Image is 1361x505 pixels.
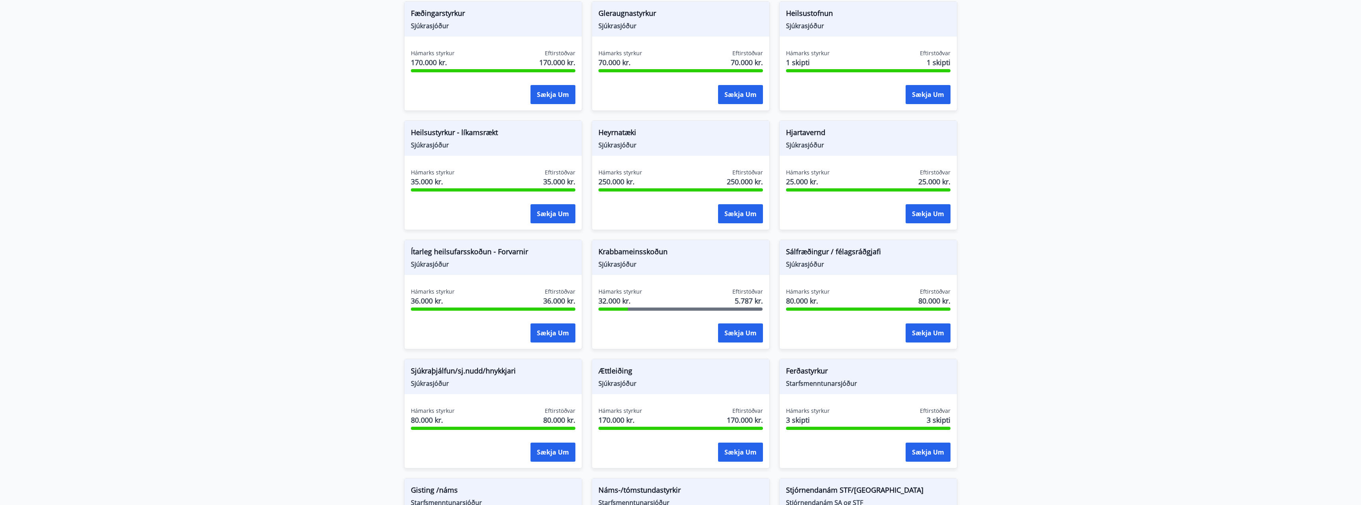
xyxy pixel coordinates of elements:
span: Eftirstöðvar [545,49,575,57]
span: 250.000 kr. [727,176,763,187]
span: Hjartavernd [786,127,951,141]
button: Sækja um [906,443,951,462]
span: Sjúkrasjóður [411,141,575,149]
span: Heyrnatæki [598,127,763,141]
span: 36.000 kr. [543,296,575,306]
button: Sækja um [906,85,951,104]
span: Eftirstöðvar [732,168,763,176]
span: Eftirstöðvar [545,168,575,176]
span: Fæðingarstyrkur [411,8,575,21]
span: Hámarks styrkur [786,288,830,296]
span: 3 skipti [927,415,951,425]
span: 80.000 kr. [786,296,830,306]
span: Gleraugnastyrkur [598,8,763,21]
span: Náms-/tómstundastyrkir [598,485,763,498]
span: 170.000 kr. [727,415,763,425]
span: 25.000 kr. [786,176,830,187]
span: 5.787 kr. [735,296,763,306]
button: Sækja um [530,85,575,104]
span: 70.000 kr. [731,57,763,68]
span: 3 skipti [786,415,830,425]
span: 80.000 kr. [411,415,455,425]
button: Sækja um [530,443,575,462]
span: Sjúkrasjóður [411,260,575,269]
span: 35.000 kr. [543,176,575,187]
span: 250.000 kr. [598,176,642,187]
span: Sálfræðingur / félagsráðgjafi [786,246,951,260]
span: Eftirstöðvar [545,407,575,415]
span: Eftirstöðvar [920,49,951,57]
span: Hámarks styrkur [598,288,642,296]
span: Eftirstöðvar [920,168,951,176]
button: Sækja um [718,204,763,223]
span: 35.000 kr. [411,176,455,187]
span: Sjúkrasjóður [411,21,575,30]
button: Sækja um [718,323,763,342]
span: 170.000 kr. [598,415,642,425]
span: Sjúkrasjóður [786,21,951,30]
span: Sjúkrasjóður [411,379,575,388]
span: Eftirstöðvar [920,407,951,415]
span: Hámarks styrkur [411,407,455,415]
span: Ferðastyrkur [786,366,951,379]
button: Sækja um [906,204,951,223]
span: Hámarks styrkur [786,49,830,57]
button: Sækja um [906,323,951,342]
span: Sjúkrasjóður [598,21,763,30]
span: Hámarks styrkur [598,407,642,415]
span: Ættleiðing [598,366,763,379]
span: 170.000 kr. [411,57,455,68]
span: 170.000 kr. [539,57,575,68]
span: Stjórnendanám STF/[GEOGRAPHIC_DATA] [786,485,951,498]
span: Hámarks styrkur [411,49,455,57]
span: 70.000 kr. [598,57,642,68]
span: Krabbameinsskoðun [598,246,763,260]
span: Eftirstöðvar [732,288,763,296]
span: Sjúkrasjóður [598,379,763,388]
span: Eftirstöðvar [545,288,575,296]
span: Eftirstöðvar [732,407,763,415]
span: 25.000 kr. [918,176,951,187]
button: Sækja um [530,204,575,223]
span: Eftirstöðvar [732,49,763,57]
span: Sjúkrasjóður [598,260,763,269]
button: Sækja um [718,443,763,462]
span: Starfsmenntunarsjóður [786,379,951,388]
span: Hámarks styrkur [598,168,642,176]
span: Eftirstöðvar [920,288,951,296]
span: Hámarks styrkur [598,49,642,57]
button: Sækja um [718,85,763,104]
span: Sjúkrasjóður [786,260,951,269]
span: 80.000 kr. [543,415,575,425]
span: Hámarks styrkur [786,168,830,176]
span: 32.000 kr. [598,296,642,306]
span: Hámarks styrkur [411,288,455,296]
button: Sækja um [530,323,575,342]
span: Ítarleg heilsufarsskoðun - Forvarnir [411,246,575,260]
span: Sjúkraþjálfun/sj.nudd/hnykkjari [411,366,575,379]
span: 1 skipti [786,57,830,68]
span: 1 skipti [927,57,951,68]
span: Hámarks styrkur [786,407,830,415]
span: Sjúkrasjóður [786,141,951,149]
span: Hámarks styrkur [411,168,455,176]
span: Heilsustofnun [786,8,951,21]
span: Sjúkrasjóður [598,141,763,149]
span: 80.000 kr. [918,296,951,306]
span: Gisting /náms [411,485,575,498]
span: Heilsustyrkur - líkamsrækt [411,127,575,141]
span: 36.000 kr. [411,296,455,306]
